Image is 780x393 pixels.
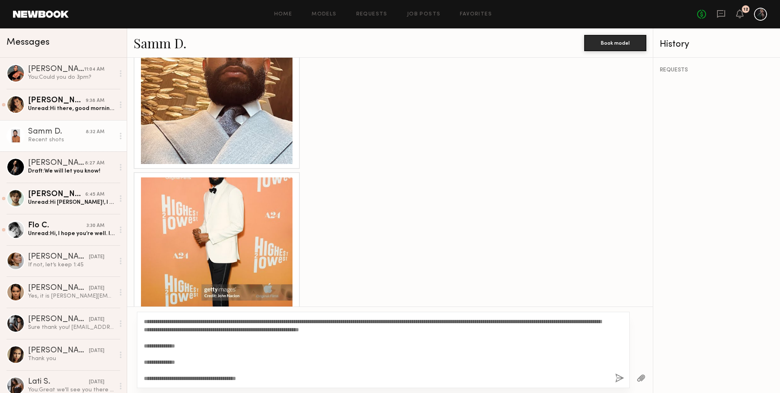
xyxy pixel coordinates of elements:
[28,284,89,292] div: [PERSON_NAME]
[28,315,89,324] div: [PERSON_NAME]
[743,7,748,12] div: 12
[89,285,104,292] div: [DATE]
[407,12,441,17] a: Job Posts
[28,199,115,206] div: Unread: Hi [PERSON_NAME]!, I just send to you by email!
[28,222,87,230] div: Flo C.
[28,65,84,73] div: [PERSON_NAME]
[28,355,115,363] div: Thank you
[28,73,115,81] div: You: Could you do 3pm?
[660,67,773,73] div: REQUESTS
[28,378,89,386] div: Lati S.
[28,167,115,175] div: Draft: We will let you know!
[134,34,186,52] a: Samm D.
[28,190,85,199] div: [PERSON_NAME]
[28,261,115,269] div: If not, let’s keep 1:45
[274,12,292,17] a: Home
[85,191,104,199] div: 6:45 AM
[89,253,104,261] div: [DATE]
[89,378,104,386] div: [DATE]
[85,160,104,167] div: 8:27 AM
[28,253,89,261] div: [PERSON_NAME]
[86,128,104,136] div: 8:32 AM
[28,105,115,112] div: Unread: Hi there, good morning! I got a last minute job and I’m not sure if I’m going to be able ...
[89,347,104,355] div: [DATE]
[28,347,89,355] div: [PERSON_NAME]
[89,316,104,324] div: [DATE]
[28,230,115,238] div: Unread: Hi, I hope you’re well. I will actually be in [GEOGRAPHIC_DATA] from the 27th until [DATE...
[356,12,388,17] a: Requests
[84,66,104,73] div: 11:04 AM
[460,12,492,17] a: Favorites
[312,12,336,17] a: Models
[86,97,104,105] div: 9:38 AM
[28,324,115,331] div: Sure thank you! [EMAIL_ADDRESS][DOMAIN_NAME]
[28,128,86,136] div: Samm D.
[660,40,773,49] div: History
[28,159,85,167] div: [PERSON_NAME]
[584,35,646,51] button: Book model
[28,292,115,300] div: Yes, it is [PERSON_NAME][EMAIL_ADDRESS][DOMAIN_NAME], thank you.
[28,136,115,144] div: Recent shots
[87,222,104,230] div: 3:30 AM
[28,97,86,105] div: [PERSON_NAME]
[6,38,50,47] span: Messages
[584,39,646,46] a: Book model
